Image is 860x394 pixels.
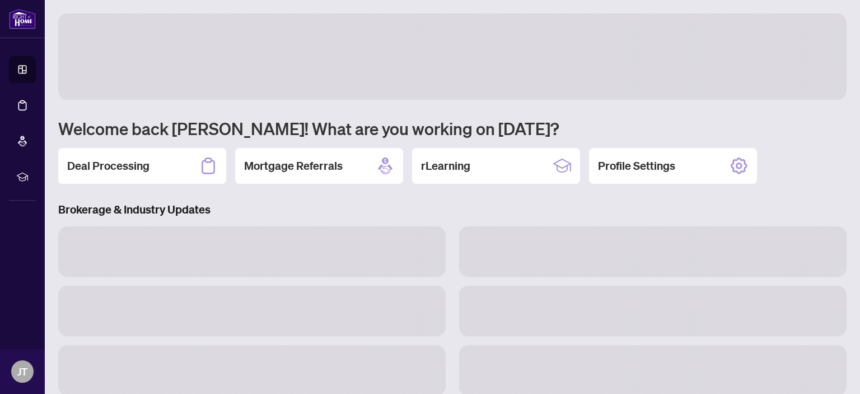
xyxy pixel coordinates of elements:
h2: Profile Settings [598,158,675,174]
img: logo [9,8,36,29]
h2: Mortgage Referrals [244,158,343,174]
span: JT [17,364,27,379]
h1: Welcome back [PERSON_NAME]! What are you working on [DATE]? [58,118,847,139]
h3: Brokerage & Industry Updates [58,202,847,217]
h2: Deal Processing [67,158,149,174]
h2: rLearning [421,158,470,174]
